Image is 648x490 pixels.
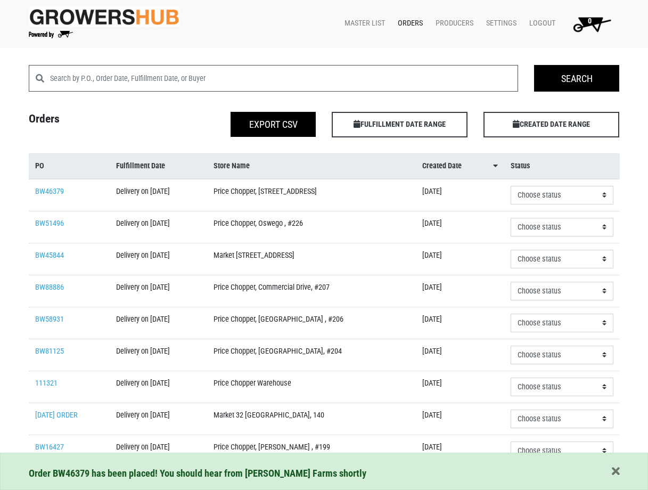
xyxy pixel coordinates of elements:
td: [DATE] [416,179,504,211]
a: [DATE] ORDER [35,411,78,420]
td: [DATE] [416,211,504,243]
td: Delivery on [DATE] [110,243,207,275]
td: Market [STREET_ADDRESS] [207,243,416,275]
span: PO [35,160,44,172]
a: 0 [560,13,620,35]
td: [DATE] [416,307,504,339]
td: Price Chopper, [STREET_ADDRESS] [207,179,416,211]
a: Logout [521,13,560,34]
td: Delivery on [DATE] [110,339,207,371]
a: Master List [336,13,389,34]
td: Delivery on [DATE] [110,211,207,243]
a: BW16427 [35,443,64,452]
a: Fulfillment Date [116,160,201,172]
img: Cart [568,13,616,35]
a: Orders [389,13,427,34]
span: Created Date [422,160,462,172]
div: Order BW46379 has been placed! You should hear from [PERSON_NAME] Farms shortly [29,466,620,481]
td: Delivery on [DATE] [110,179,207,211]
input: Search by P.O., Order Date, Fulfillment Date, or Buyer [50,65,519,92]
td: [DATE] [416,275,504,307]
td: Delivery on [DATE] [110,307,207,339]
a: Producers [427,13,478,34]
td: Price Chopper, [PERSON_NAME] , #199 [207,435,416,467]
td: [DATE] [416,339,504,371]
td: [DATE] [416,435,504,467]
td: [DATE] [416,403,504,435]
td: Delivery on [DATE] [110,275,207,307]
a: BW51496 [35,219,64,228]
input: Search [534,65,619,92]
a: 111321 [35,379,58,388]
td: Price Chopper, [GEOGRAPHIC_DATA] , #206 [207,307,416,339]
a: Status [511,160,613,172]
a: BW46379 [35,187,64,196]
td: Price Chopper, Oswego , #226 [207,211,416,243]
a: Store Name [214,160,409,172]
span: FULFILLMENT DATE RANGE [332,112,467,137]
td: Price Chopper Warehouse [207,371,416,403]
span: Store Name [214,160,250,172]
td: Price Chopper, [GEOGRAPHIC_DATA], #204 [207,339,416,371]
td: [DATE] [416,243,504,275]
span: Fulfillment Date [116,160,165,172]
h4: Orders [21,112,173,133]
td: [DATE] [416,371,504,403]
span: CREATED DATE RANGE [483,112,619,137]
a: PO [35,160,103,172]
td: Delivery on [DATE] [110,403,207,435]
span: 0 [588,17,592,26]
span: Status [511,160,530,172]
img: original-fc7597fdc6adbb9d0e2ae620e786d1a2.jpg [29,7,180,27]
a: BW45844 [35,251,64,260]
button: Export CSV [231,112,316,137]
a: BW81125 [35,347,64,356]
a: Settings [478,13,521,34]
a: BW88886 [35,283,64,292]
td: Delivery on [DATE] [110,435,207,467]
td: Price Chopper, Commercial Drive, #207 [207,275,416,307]
td: Market 32 [GEOGRAPHIC_DATA], 140 [207,403,416,435]
img: Powered by Big Wheelbarrow [29,31,73,38]
td: Delivery on [DATE] [110,371,207,403]
a: BW58931 [35,315,64,324]
a: Created Date [422,160,497,172]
